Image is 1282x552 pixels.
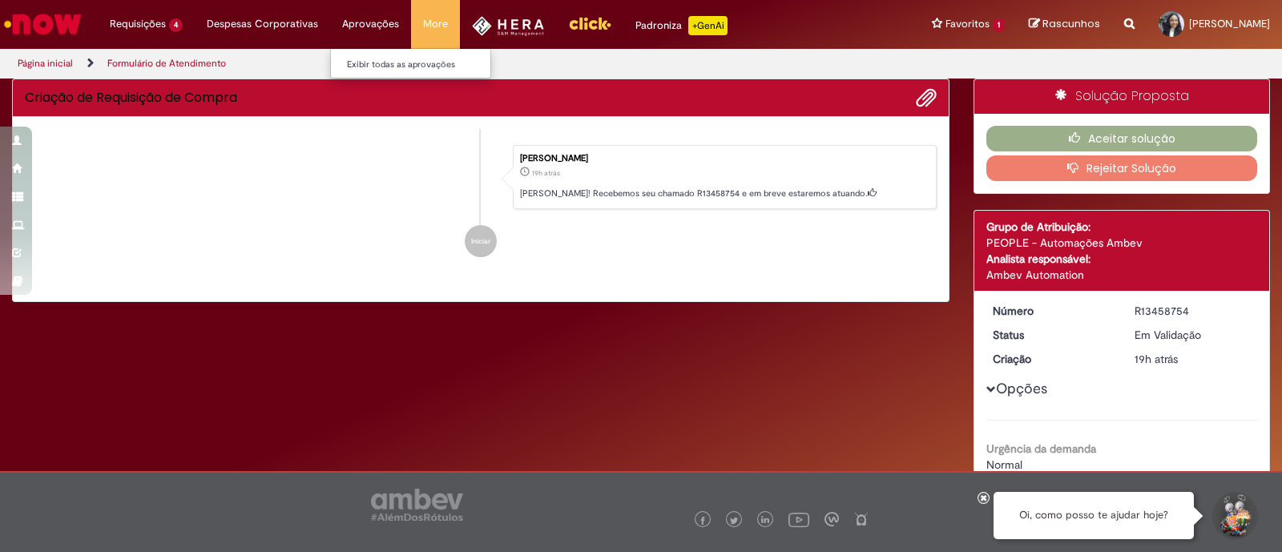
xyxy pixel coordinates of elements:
p: +GenAi [688,16,728,35]
ul: Trilhas de página [12,49,843,79]
time: 28/08/2025 15:37:29 [532,168,560,178]
a: Formulário de Atendimento [107,57,226,70]
img: logo_footer_linkedin.png [761,516,769,526]
dt: Número [981,303,1123,319]
button: Rejeitar Solução [986,155,1257,181]
div: Analista responsável: [986,251,1257,267]
img: logo_footer_facebook.png [699,517,707,525]
span: 19h atrás [1135,352,1178,366]
p: [PERSON_NAME]! Recebemos seu chamado R13458754 e em breve estaremos atuando. [520,187,928,200]
li: Sarah Cruz Silva Urbanos [25,145,937,209]
img: logo_footer_youtube.png [788,509,809,530]
a: Exibir todas as aprovações [331,56,507,74]
img: logo_footer_ambev_rotulo_gray.png [371,489,463,521]
div: Padroniza [635,16,728,35]
span: [PERSON_NAME] [1189,17,1270,30]
time: 28/08/2025 15:37:29 [1135,352,1178,366]
div: [PERSON_NAME] [520,154,928,163]
div: PEOPLE - Automações Ambev [986,235,1257,251]
span: Requisições [110,16,166,32]
button: Adicionar anexos [916,87,937,108]
img: ServiceNow [2,8,84,40]
dt: Status [981,327,1123,343]
span: 19h atrás [532,168,560,178]
img: logo_footer_workplace.png [824,512,839,526]
ul: Histórico de tíquete [25,129,937,273]
img: HeraLogo.png [472,16,545,36]
span: Despesas Corporativas [207,16,318,32]
h2: Criação de Requisição de Compra Histórico de tíquete [25,91,237,105]
span: Favoritos [945,16,990,32]
div: Grupo de Atribuição: [986,219,1257,235]
ul: Aprovações [330,48,491,79]
div: 28/08/2025 15:37:29 [1135,351,1252,367]
div: Solução Proposta [974,79,1269,114]
a: Rascunhos [1029,17,1100,32]
div: Oi, como posso te ajudar hoje? [994,492,1194,539]
a: Página inicial [18,57,73,70]
dt: Criação [981,351,1123,367]
img: click_logo_yellow_360x200.png [568,11,611,35]
span: 4 [169,18,183,32]
span: Rascunhos [1042,16,1100,31]
span: More [423,16,448,32]
span: Normal [986,457,1022,472]
img: logo_footer_twitter.png [730,517,738,525]
div: Ambev Automation [986,267,1257,283]
b: Urgência da demanda [986,441,1096,456]
button: Aceitar solução [986,126,1257,151]
div: R13458754 [1135,303,1252,319]
div: Em Validação [1135,327,1252,343]
span: 1 [993,18,1005,32]
img: logo_footer_naosei.png [854,512,869,526]
span: Aprovações [342,16,399,32]
button: Iniciar Conversa de Suporte [1210,492,1258,540]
